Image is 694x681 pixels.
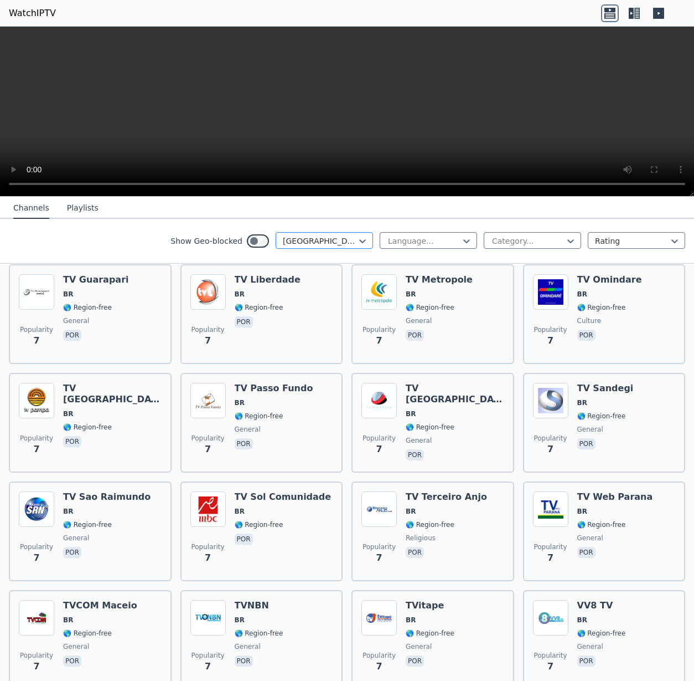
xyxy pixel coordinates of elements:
span: 7 [376,551,382,565]
span: Popularity [20,434,53,443]
button: Playlists [67,198,99,219]
span: 🌎 Region-free [63,423,112,432]
span: BR [406,507,416,516]
h6: TV Sandegi [577,383,634,394]
span: BR [235,398,245,407]
span: general [63,642,89,651]
p: por [406,547,424,558]
span: BR [406,290,416,299]
span: BR [63,409,73,418]
span: BR [63,616,73,624]
img: TVNBN [190,600,226,636]
p: por [577,656,595,667]
img: TV Web Parana [533,491,568,527]
span: 🌎 Region-free [577,629,626,638]
img: TV Terceiro Anjo [361,491,397,527]
p: por [63,656,81,667]
span: 🌎 Region-free [406,520,454,529]
span: 7 [547,334,553,347]
span: religious [406,534,436,542]
h6: TV Sao Raimundo [63,491,151,503]
span: 7 [547,443,553,456]
img: TV Sol Comunidade [190,491,226,527]
p: por [235,438,253,449]
span: Popularity [20,651,53,660]
span: 7 [376,334,382,347]
p: por [577,330,595,341]
span: 7 [33,551,39,565]
span: Popularity [20,325,53,334]
img: TVitape [361,600,397,636]
span: BR [577,290,587,299]
img: VV8 TV [533,600,568,636]
span: Popularity [362,325,396,334]
h6: TV Terceiro Anjo [406,491,487,503]
p: por [406,656,424,667]
h6: TV [GEOGRAPHIC_DATA] [406,383,504,405]
p: por [63,547,81,558]
span: 🌎 Region-free [63,303,112,312]
span: 🌎 Region-free [235,303,283,312]
span: BR [406,409,416,418]
span: Popularity [20,542,53,551]
span: BR [406,616,416,624]
img: TV Passo Fundo [190,383,226,418]
button: Channels [13,198,49,219]
span: 🌎 Region-free [235,412,283,421]
span: BR [63,290,73,299]
span: 7 [376,443,382,456]
span: Popularity [534,542,567,551]
h6: TV [GEOGRAPHIC_DATA] [63,383,162,405]
span: 🌎 Region-free [406,423,454,432]
h6: TV Guarapari [63,274,129,285]
a: WatchIPTV [9,7,56,20]
span: 7 [33,660,39,673]
span: 🌎 Region-free [577,303,626,312]
p: por [63,436,81,447]
h6: TVitape [406,600,454,611]
span: BR [577,398,587,407]
p: por [577,438,595,449]
span: 🌎 Region-free [235,520,283,529]
h6: TVNBN [235,600,283,611]
p: por [235,534,253,545]
span: 🌎 Region-free [406,303,454,312]
img: TV Guarapari [19,274,54,310]
p: por [406,449,424,460]
span: Popularity [191,325,224,334]
img: TV Sandegi [533,383,568,418]
h6: VV8 TV [577,600,626,611]
span: BR [235,507,245,516]
span: general [577,642,603,651]
h6: TV Sol Comunidade [235,491,332,503]
span: BR [63,507,73,516]
img: TVCOM Maceio [19,600,54,636]
span: Popularity [191,651,224,660]
span: 🌎 Region-free [406,629,454,638]
span: general [63,316,89,325]
span: 7 [205,660,211,673]
span: 7 [205,334,211,347]
span: 7 [205,551,211,565]
span: general [406,436,432,445]
span: general [577,425,603,434]
p: por [577,547,595,558]
span: BR [235,290,245,299]
span: general [63,534,89,542]
span: 🌎 Region-free [577,520,626,529]
span: 🌎 Region-free [63,520,112,529]
span: culture [577,316,602,325]
span: 🌎 Region-free [63,629,112,638]
img: TV Rio Preto [361,383,397,418]
p: por [63,330,81,341]
img: TV Omindare [533,274,568,310]
span: general [406,642,432,651]
h6: TV Web Parana [577,491,653,503]
span: general [577,534,603,542]
span: Popularity [191,434,224,443]
h6: TV Liberdade [235,274,301,285]
p: por [235,316,253,327]
span: 7 [547,551,553,565]
span: general [406,316,432,325]
img: TV Sao Raimundo [19,491,54,527]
